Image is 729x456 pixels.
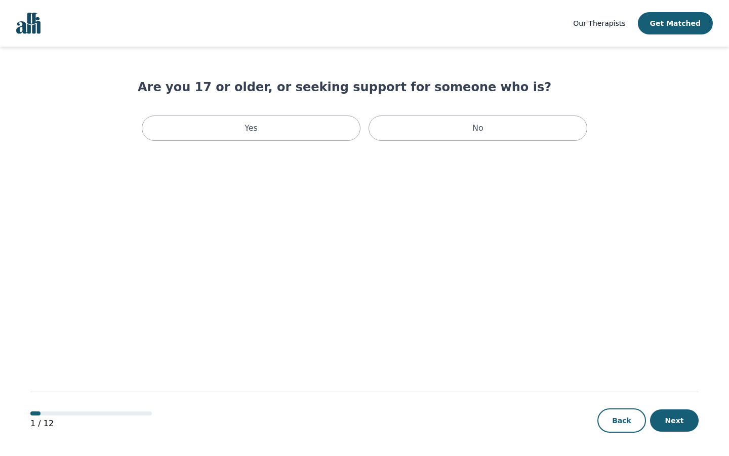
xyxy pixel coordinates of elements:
[472,122,483,134] p: No
[138,79,591,95] h1: Are you 17 or older, or seeking support for someone who is?
[245,122,258,134] p: Yes
[597,408,646,433] button: Back
[650,409,699,432] button: Next
[573,17,625,29] a: Our Therapists
[638,12,713,34] button: Get Matched
[573,19,625,27] span: Our Therapists
[30,417,152,430] p: 1 / 12
[16,13,40,34] img: alli logo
